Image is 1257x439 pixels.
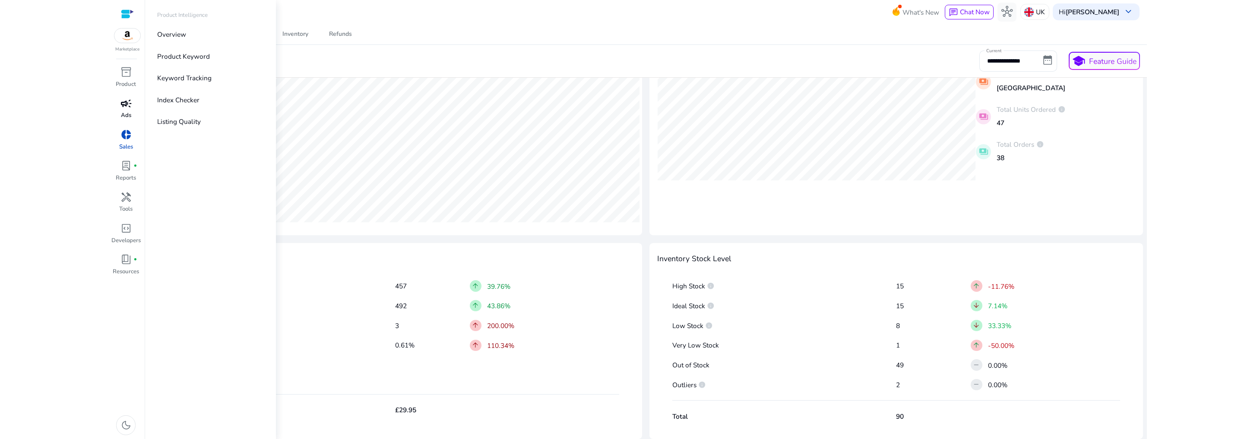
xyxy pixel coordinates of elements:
p: 33.33% [988,321,1011,331]
span: info [705,322,713,330]
a: handymanTools [111,189,142,221]
span: arrow_downward [972,302,980,310]
p: 110.34% [487,341,514,351]
p: Product Intelligence [157,11,208,20]
span: Chat Now [960,7,990,16]
p: Listing Quality [157,117,201,126]
p: Developers [111,237,141,245]
p: Out of Stock [672,360,896,370]
p: 7.14% [988,301,1007,311]
p: Very Low Stock [672,341,896,350]
span: arrow_upward [472,341,479,349]
p: 15 [896,301,971,311]
span: campaign [120,98,132,109]
span: dark_mode [120,420,132,431]
p: £29.95 [395,405,470,415]
p: High Stock [672,281,896,291]
span: donut_small [120,129,132,140]
p: UK [1036,4,1045,19]
p: 457 [395,281,470,291]
span: info [1058,106,1066,114]
p: Sales [119,143,133,152]
span: book_4 [120,254,132,265]
span: info [707,302,715,310]
p: Product Keyword [157,51,210,61]
p: 200.00% [487,321,514,331]
p: 3 [395,321,470,331]
span: lab_profile [120,160,132,171]
p: 8 [896,321,971,331]
p: Total Orders [997,139,1044,149]
p: 38 [997,153,1044,163]
span: arrow_upward [972,282,980,290]
mat-icon: payments [976,109,991,124]
p: Low Stock [672,321,896,331]
p: Marketplace [115,46,139,53]
a: donut_smallSales [111,127,142,158]
div: Inventory [282,31,308,37]
span: arrow_upward [472,302,479,310]
p: -50.00% [988,341,1014,351]
span: fiber_manual_record [133,164,137,168]
a: book_4fiber_manual_recordResources [111,252,142,283]
span: remove [972,381,980,388]
p: 39.76% [487,281,510,291]
p: Tools [119,205,133,214]
p: Units Ordered [171,301,395,311]
span: hub [1001,6,1013,17]
mat-label: Current [986,47,1001,54]
mat-icon: payments [976,144,991,159]
p: 15 [896,281,971,291]
h4: Refunds [156,254,634,263]
p: Ads [121,111,131,120]
button: schoolFeature Guide [1069,52,1140,70]
a: campaignAds [111,96,142,127]
p: Refund % [171,341,395,350]
p: 0.00% [988,380,1007,390]
p: Ideal Stock [672,301,896,311]
b: [PERSON_NAME] [1066,7,1119,16]
p: Revenue Lost [171,405,395,415]
a: inventory_2Product [111,65,142,96]
span: chat [949,8,958,17]
span: arrow_upward [472,282,479,290]
p: Total Orders [171,281,395,291]
span: school [1072,54,1086,68]
p: 49 [896,360,971,370]
p: 1 [896,341,971,350]
p: Total Units Ordered [997,104,1065,114]
span: info [698,381,706,389]
p: Hi [1059,9,1119,15]
p: Outliers [672,380,896,390]
span: info [707,282,715,290]
p: 2 [896,380,971,390]
span: What's New [902,5,939,20]
p: Refunded Units [171,321,395,331]
p: Product [116,80,136,89]
span: inventory_2 [120,66,132,78]
span: arrow_upward [972,341,980,349]
a: lab_profilefiber_manual_recordReports [111,158,142,189]
a: code_blocksDevelopers [111,221,142,252]
button: hub [997,3,1016,22]
span: remove [972,361,980,369]
h4: Inventory Stock Level [657,254,731,263]
p: 0.00% [988,360,1007,370]
div: Refunds [329,31,352,37]
img: uk.svg [1024,7,1034,17]
p: Reports [116,174,136,183]
span: keyboard_arrow_down [1123,6,1134,17]
p: 47 [997,118,1065,128]
span: fiber_manual_record [133,258,137,262]
span: handyman [120,192,132,203]
p: Feature Guide [1089,56,1137,67]
span: code_blocks [120,223,132,234]
p: 90 [896,412,971,421]
p: 492 [395,301,470,311]
p: Resources [113,268,139,276]
p: Keyword Tracking [157,73,212,83]
button: chatChat Now [945,5,994,19]
p: 43.86% [487,301,510,311]
p: [GEOGRAPHIC_DATA] [997,83,1065,93]
span: info [1014,71,1022,79]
